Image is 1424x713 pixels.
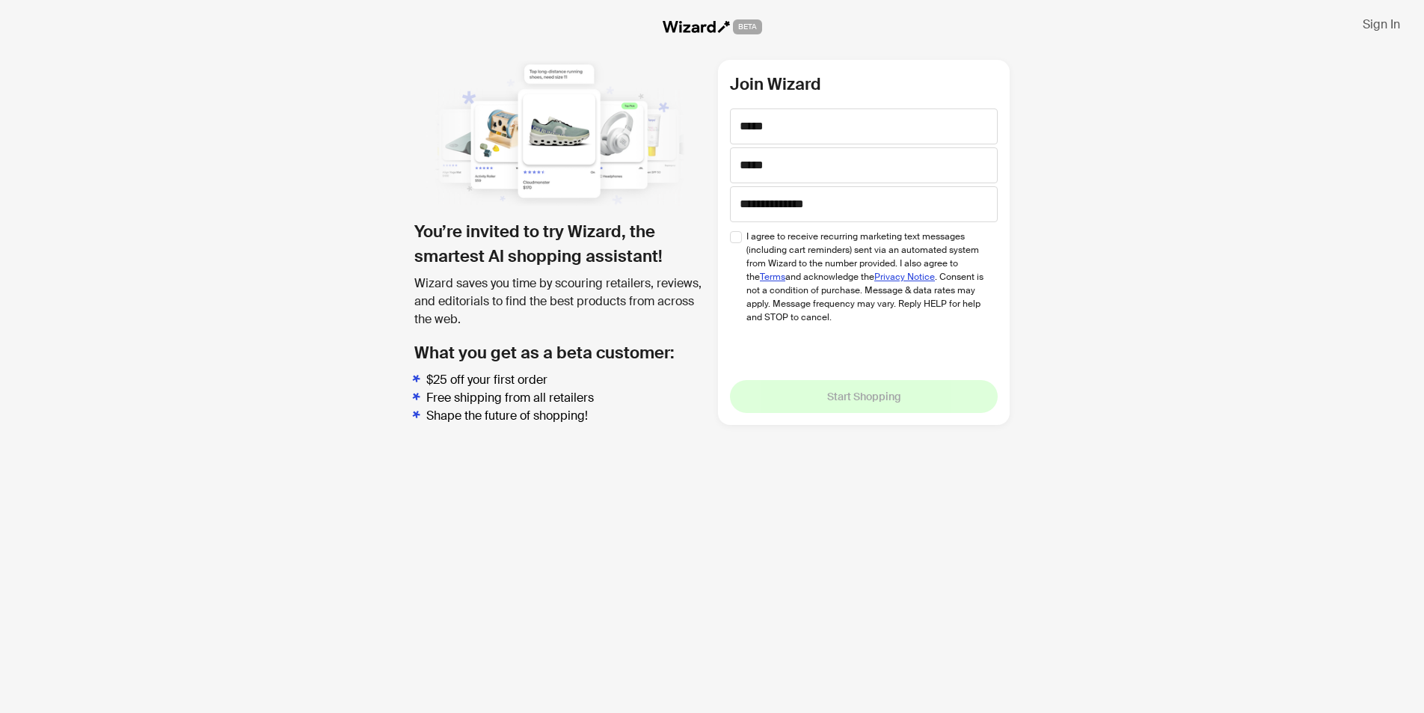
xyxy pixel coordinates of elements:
[1363,16,1400,32] span: Sign In
[414,219,706,269] h1: You’re invited to try Wizard, the smartest AI shopping assistant!
[874,271,935,283] a: Privacy Notice
[730,72,998,97] h2: Join Wizard
[414,275,706,328] div: Wizard saves you time by scouring retailers, reviews, and editorials to find the best products fr...
[760,271,785,283] a: Terms
[426,371,706,389] li: $25 off your first order
[414,340,706,365] h2: What you get as a beta customer:
[730,380,998,413] button: Start Shopping
[746,230,986,324] span: I agree to receive recurring marketing text messages (including cart reminders) sent via an autom...
[1351,12,1412,36] button: Sign In
[426,407,706,425] li: Shape the future of shopping!
[426,389,706,407] li: Free shipping from all retailers
[733,19,762,34] span: BETA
